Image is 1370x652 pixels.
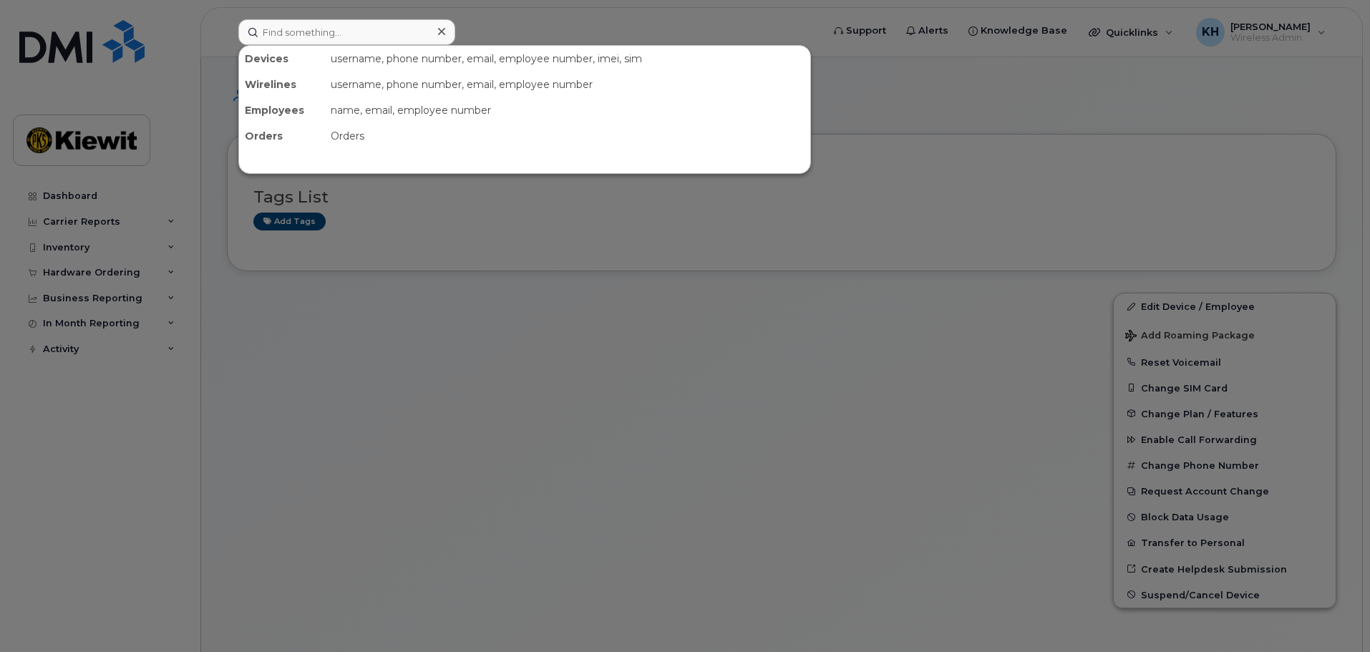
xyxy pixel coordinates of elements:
div: Devices [239,46,325,72]
div: name, email, employee number [325,97,810,123]
div: username, phone number, email, employee number, imei, sim [325,46,810,72]
iframe: Messenger Launcher [1308,590,1359,641]
div: Wirelines [239,72,325,97]
div: username, phone number, email, employee number [325,72,810,97]
div: Orders [325,123,810,149]
div: Orders [239,123,325,149]
div: Employees [239,97,325,123]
